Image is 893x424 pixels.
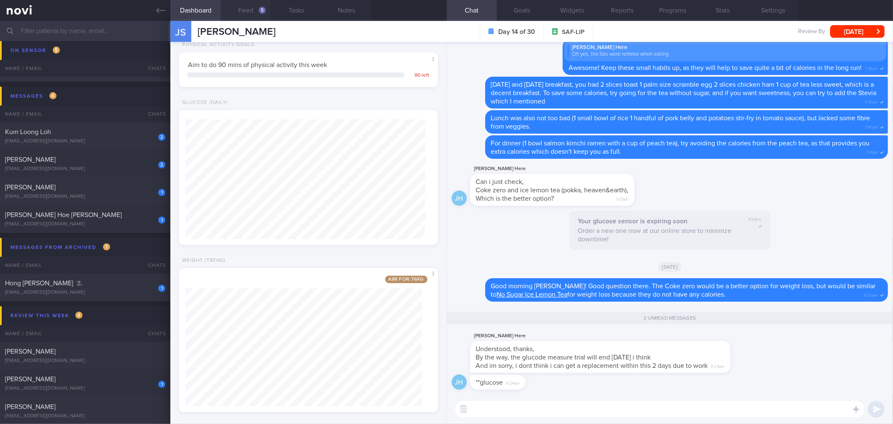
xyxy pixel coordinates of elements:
div: Glucose (Daily) [179,100,228,106]
div: 5 [259,7,266,14]
span: Hong [PERSON_NAME] [5,280,73,287]
span: 4 [75,312,82,319]
div: [EMAIL_ADDRESS][DOMAIN_NAME] [5,385,165,392]
span: Lunch was also not too bad (1 small bowl of rice 1 handful of pork belly and potatoes stir-fry in... [491,115,870,130]
div: Chats [137,257,170,274]
div: [EMAIL_ADDRESS][DOMAIN_NAME] [5,166,165,172]
span: [PERSON_NAME] [5,348,56,355]
span: [PERSON_NAME] [5,156,56,163]
div: [EMAIL_ADDRESS][DOMAIN_NAME] [5,290,165,296]
span: Kum Loong Loh [5,129,51,135]
button: [DATE] [830,25,885,38]
p: Order a new one now at our online store to minimize downtime! [578,227,737,243]
a: No Sugar Ice Lemon Tea [497,291,568,298]
div: Chats [137,325,170,342]
span: 8:24am [507,378,520,386]
span: 7:38am [865,64,878,72]
span: 4 [49,92,57,99]
strong: Your glucose sensor is expiring soon [578,218,687,225]
div: Chats [137,106,170,122]
span: Can i just check, [476,178,524,185]
div: [PERSON_NAME] Here [470,331,756,341]
div: Weight (Trend) [179,258,226,264]
span: Good morning [PERSON_NAME]! Good question there. The Coke zero would be a better option for weigh... [491,283,876,298]
span: 7:41am [866,147,878,155]
div: Oh yes, the fats were remove when eating [568,51,883,58]
span: And im sorry, i dont think i can get a replacement within this 2 days due to work [476,362,708,369]
div: Physical Activity Goals [179,42,255,48]
span: Coke zero and ice lemon tea (pokka, heaven&earth), [476,187,629,194]
span: [PERSON_NAME] [5,60,56,67]
span: 1 [103,243,110,251]
div: JH [452,375,467,390]
div: [EMAIL_ADDRESS][DOMAIN_NAME] [5,413,165,419]
span: 8:20am [864,290,878,298]
div: [PERSON_NAME][EMAIL_ADDRESS][DOMAIN_NAME] [5,42,165,49]
div: [PERSON_NAME] Here [470,164,660,174]
div: Messages [8,90,59,102]
div: Review this week [8,310,85,321]
span: [PERSON_NAME] [5,376,56,383]
span: 9:13am [617,194,629,202]
div: [EMAIL_ADDRESS][DOMAIN_NAME] [5,138,165,145]
div: 1 [158,189,165,196]
div: [EMAIL_ADDRESS][DOMAIN_NAME] [5,194,165,200]
strong: Day 14 of 30 [498,28,535,36]
div: 1 [158,285,165,292]
div: Messages from Archived [8,242,112,253]
span: For dinner (1 bowl salmon kimchi ramen with a cup of peach tea), try avoiding the calories from t... [491,140,870,155]
span: 8:24am [711,362,725,370]
span: [DATE] and [DATE] breakfast, you had 2 slices toast 1 palm size scramble egg 2 slices chicken ham... [491,81,877,105]
div: 1 [158,381,165,388]
span: 4:24pm [749,217,762,222]
div: [EMAIL_ADDRESS][DOMAIN_NAME] [5,221,165,228]
span: Aim for: 76 kg [385,276,427,283]
span: Review By [798,28,825,36]
span: [PERSON_NAME] [5,184,56,191]
span: Which is the better option? [476,195,554,202]
div: 2 [158,134,165,141]
span: 7:40am [865,122,878,130]
span: Aim to do 90 mins of physical activity this week [188,62,327,68]
span: [DATE] [658,262,682,272]
div: JH [452,191,467,206]
div: 1 [158,217,165,224]
span: Understood, thanks, [476,346,535,352]
span: SAF-LIP [562,28,584,36]
span: Awesome! Keep these small habits up, as they will help to save quite a bit of calories in the lon... [569,65,862,71]
span: [PERSON_NAME] Hoe [PERSON_NAME] [5,212,122,218]
div: JS [165,16,197,48]
div: [EMAIL_ADDRESS][DOMAIN_NAME] [5,358,165,364]
span: 7:40am [865,97,878,105]
span: [PERSON_NAME] [5,403,56,410]
span: [PERSON_NAME] [198,27,275,37]
div: 90 left [409,72,430,79]
div: 2 [158,161,165,168]
div: [EMAIL_ADDRESS][DOMAIN_NAME] [5,70,165,76]
span: By the way, the glucode measure trial will end [DATE] i think [476,354,651,361]
div: [PERSON_NAME] Here [568,44,883,51]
